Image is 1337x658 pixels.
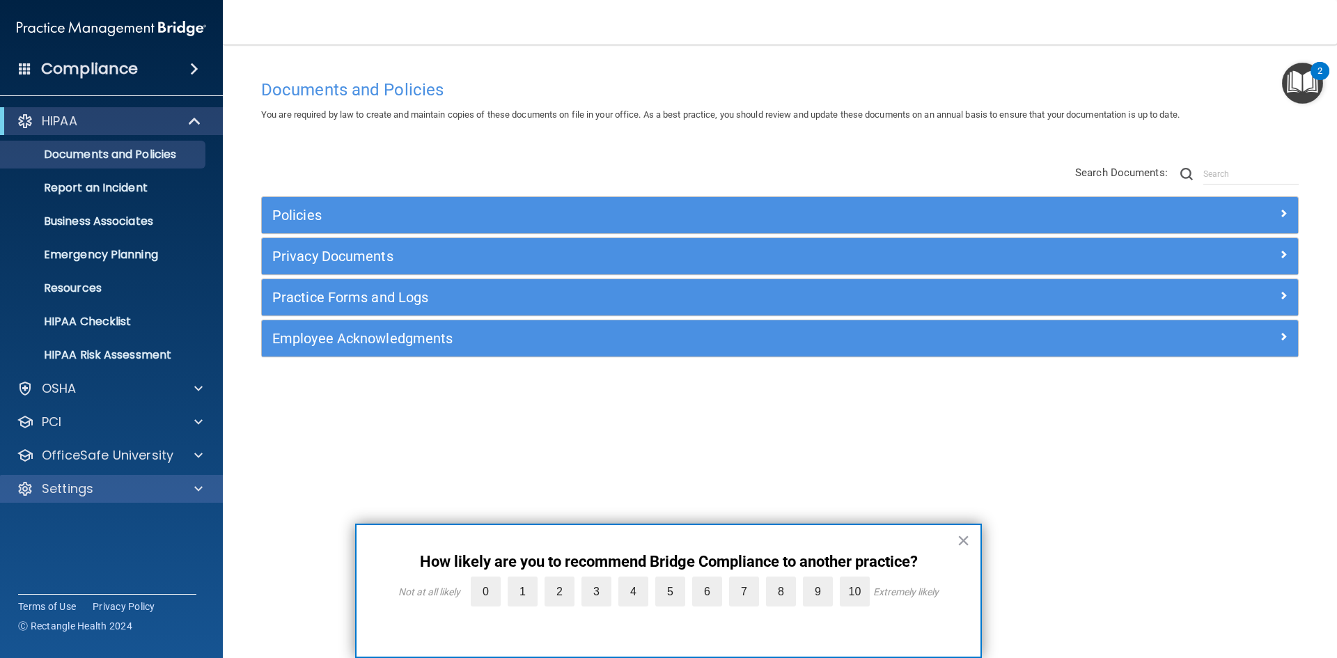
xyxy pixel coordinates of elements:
label: 4 [618,577,648,606]
input: Search [1203,164,1299,185]
p: HIPAA [42,113,77,130]
a: Terms of Use [18,600,76,613]
h5: Practice Forms and Logs [272,290,1029,305]
h5: Employee Acknowledgments [272,331,1029,346]
label: 2 [545,577,574,606]
p: OfficeSafe University [42,447,173,464]
p: Resources [9,281,199,295]
label: 1 [508,577,538,606]
div: 2 [1318,71,1322,89]
img: PMB logo [17,15,206,42]
p: Report an Incident [9,181,199,195]
p: PCI [42,414,61,430]
label: 8 [766,577,796,606]
p: How likely are you to recommend Bridge Compliance to another practice? [384,553,953,571]
h4: Documents and Policies [261,81,1299,99]
a: Privacy Policy [93,600,155,613]
p: HIPAA Checklist [9,315,199,329]
h4: Compliance [41,59,138,79]
label: 10 [840,577,870,606]
label: 0 [471,577,501,606]
iframe: Drift Widget Chat Controller [1096,559,1320,615]
p: HIPAA Risk Assessment [9,348,199,362]
span: You are required by law to create and maintain copies of these documents on file in your office. ... [261,109,1180,120]
h5: Policies [272,207,1029,223]
button: Open Resource Center, 2 new notifications [1282,63,1323,104]
div: Extremely likely [873,586,939,597]
span: Ⓒ Rectangle Health 2024 [18,619,132,633]
button: Close [957,529,970,551]
p: Business Associates [9,214,199,228]
h5: Privacy Documents [272,249,1029,264]
p: OSHA [42,380,77,397]
span: Search Documents: [1075,166,1168,179]
label: 3 [581,577,611,606]
label: 6 [692,577,722,606]
div: Not at all likely [398,586,460,597]
p: Emergency Planning [9,248,199,262]
label: 5 [655,577,685,606]
img: ic-search.3b580494.png [1180,168,1193,180]
p: Documents and Policies [9,148,199,162]
label: 7 [729,577,759,606]
label: 9 [803,577,833,606]
p: Settings [42,480,93,497]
